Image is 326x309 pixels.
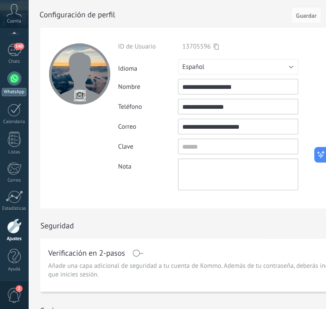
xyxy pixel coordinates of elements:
[2,119,27,125] div: Calendario
[118,42,178,51] div: ID de Usuario
[16,285,23,292] span: 2
[182,42,211,51] span: 13705596
[14,43,24,50] span: 140
[118,103,178,111] div: Teléfono
[7,19,21,24] span: Cuenta
[296,13,316,19] span: Guardar
[2,206,27,211] div: Estadísticas
[2,150,27,155] div: Listas
[178,59,298,75] button: Español
[118,143,178,151] div: Clave
[40,221,74,231] h1: Seguridad
[48,250,125,257] h1: Verificación en 2-pasos
[118,159,178,171] div: Nota
[182,63,204,71] span: Español
[2,178,27,183] div: Correo
[2,267,27,272] div: Ayuda
[2,236,27,242] div: Ajustes
[291,7,321,23] button: Guardar
[118,123,178,131] div: Correo
[118,83,178,91] div: Nombre
[2,88,26,96] div: WhatsApp
[118,61,178,73] div: Idioma
[2,59,27,65] div: Chats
